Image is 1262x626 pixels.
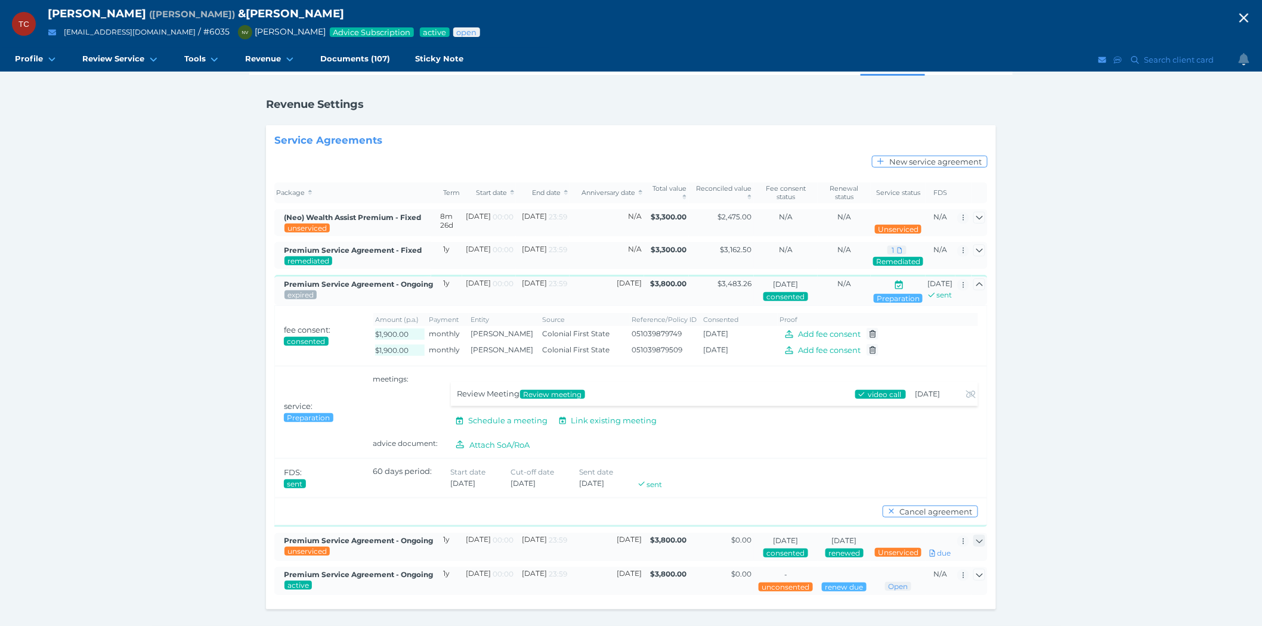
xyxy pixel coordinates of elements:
[632,345,682,354] span: 051039879509
[48,7,146,20] span: [PERSON_NAME]
[779,212,793,221] span: N/A
[373,313,427,326] th: Amount (p.a.)
[915,389,940,398] span: [DATE]
[887,157,987,166] span: New service agreement
[933,569,947,578] span: N/A
[650,535,686,544] span: $3,800.00
[431,567,462,595] td: 1y
[12,12,36,36] div: Terrence Coffey
[18,20,29,29] span: TC
[516,182,570,204] th: End date
[431,182,462,204] th: Term
[516,533,570,561] td: [DATE]
[570,533,644,561] td: [DATE]
[778,313,978,326] th: Proof
[689,182,754,204] th: Reconciled value
[233,48,308,72] a: Revenue
[462,209,516,236] td: [DATE]
[717,212,751,221] span: $2,475.00
[754,182,818,204] th: Fee consent status
[717,279,751,288] span: $3,483.26
[522,390,582,399] span: Review meeting
[570,275,644,305] td: [DATE]
[284,213,422,222] span: Created by: Dee Molloy
[639,480,663,489] a: sent
[274,182,431,204] th: Package
[651,245,686,254] span: $3,300.00
[883,506,978,517] button: Cancel agreement
[431,533,462,561] td: 1y
[1112,52,1124,67] button: SMS
[549,245,568,254] span: 23:59
[511,479,536,488] span: [DATE]
[516,242,570,269] td: [DATE]
[570,182,644,204] th: Anniversary date
[876,294,920,303] span: Advice status: Review meeting conducted
[568,416,662,425] span: Link existing meeting
[549,279,568,288] span: 23:59
[462,533,516,561] td: [DATE]
[320,54,390,64] span: Documents (107)
[471,345,533,354] span: [PERSON_NAME]
[926,182,955,204] th: FDS
[887,582,908,591] span: Advice status: Review not yet booked in
[1126,52,1220,67] button: Search client card
[287,547,327,556] span: Service package status: Not reviewed during service period
[284,536,434,545] span: Premium Service Agreement - Ongoing
[287,224,327,233] span: Service package status: Not reviewed during service period
[867,390,902,399] span: video call
[701,313,778,326] th: Consented
[373,466,451,489] div: 60 days period:
[184,54,206,64] span: Tools
[431,275,462,305] td: 1y
[456,27,478,37] span: Advice status: Review not yet booked in
[238,7,344,20] span: & [PERSON_NAME]
[451,467,486,476] span: Start date
[462,242,516,269] td: [DATE]
[242,30,248,35] span: NV
[877,548,919,557] span: Advice status: No review during service period
[516,209,570,236] td: [DATE]
[493,212,514,221] span: 00:00
[570,242,644,269] td: N/A
[375,330,409,339] span: $1,900.00
[929,290,952,299] a: sent
[469,313,540,326] th: Entity
[266,98,364,111] h1: Revenue Settings
[796,345,866,355] span: Add fee consent
[451,439,536,451] button: Attach SoA/RoA
[427,313,469,326] th: Payment
[650,279,686,288] span: $3,800.00
[287,256,330,265] span: Service package status: -
[511,467,555,476] span: Cut-off date
[630,313,701,326] th: Reference/Policy ID
[373,374,409,383] span: meetings:
[245,54,281,64] span: Revenue
[766,292,806,301] span: Consent status: Fee has been consented
[703,345,728,354] span: [DATE]
[429,329,460,338] span: monthly
[766,548,806,557] span: Consent status: Fee has been consented
[549,569,568,578] span: 23:59
[429,345,460,354] span: monthly
[462,567,516,595] td: [DATE]
[275,458,364,497] th: FDS:
[933,245,947,254] span: N/A
[828,548,861,557] span: Renewal status: Renewed
[232,26,326,37] span: [PERSON_NAME]
[784,570,787,579] span: -
[774,536,799,545] span: [DATE]
[284,246,422,255] span: Created by: Tess Reynolds
[762,582,811,591] span: Consent status: Fee has not been consented
[837,212,851,221] span: N/A
[274,135,382,147] span: Service Agreements
[284,570,434,579] span: Premium Service Agreement - Ongoing
[930,548,951,557] span: DUE - Click and create new FDS
[731,569,751,578] span: $0.00
[493,245,514,254] span: 00:00
[287,290,314,299] span: Service package status: Reviewed during service period
[796,329,866,339] span: Add fee consent
[1142,55,1220,64] span: Search client card
[818,182,871,204] th: Renewal status
[238,25,252,39] div: Nancy Vos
